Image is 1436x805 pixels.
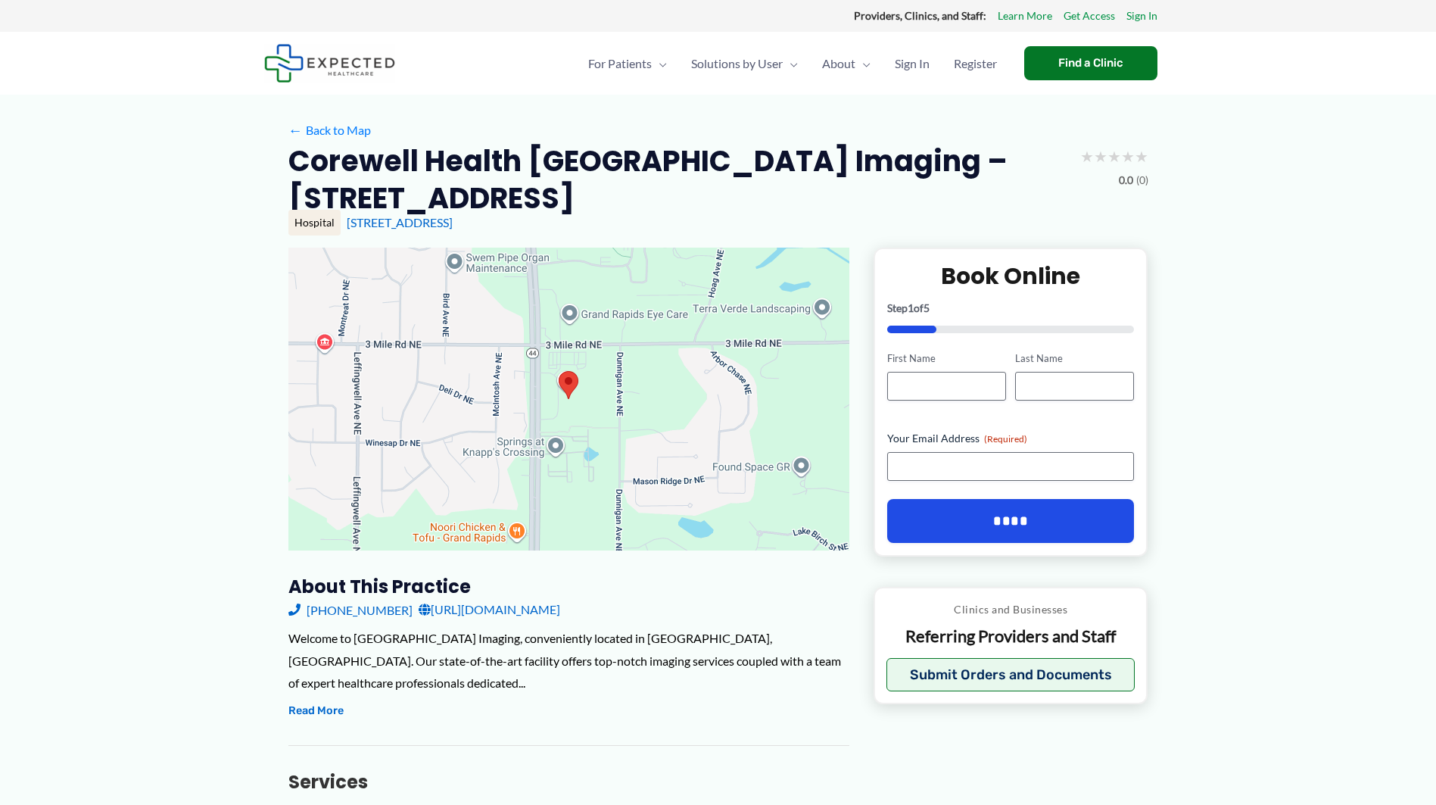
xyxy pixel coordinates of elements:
span: For Patients [588,37,652,90]
span: Sign In [895,37,930,90]
span: ← [288,123,303,137]
h2: Book Online [887,261,1135,291]
label: Last Name [1015,351,1134,366]
span: ★ [1107,142,1121,170]
div: Hospital [288,210,341,236]
p: Referring Providers and Staff [886,626,1135,647]
a: Sign In [883,37,942,90]
span: Menu Toggle [855,37,871,90]
a: Solutions by UserMenu Toggle [679,37,810,90]
a: Get Access [1064,6,1115,26]
span: 0.0 [1119,170,1133,190]
span: Menu Toggle [783,37,798,90]
label: First Name [887,351,1006,366]
a: AboutMenu Toggle [810,37,883,90]
a: Find a Clinic [1024,46,1157,80]
span: 1 [908,301,914,314]
nav: Primary Site Navigation [576,37,1009,90]
h3: Services [288,770,849,794]
p: Clinics and Businesses [886,600,1135,619]
span: (Required) [984,433,1027,445]
a: [URL][DOMAIN_NAME] [419,598,560,621]
button: Submit Orders and Documents [886,658,1135,691]
a: [PHONE_NUMBER] [288,598,413,621]
a: ←Back to Map [288,119,371,142]
label: Your Email Address [887,431,1135,446]
a: For PatientsMenu Toggle [576,37,679,90]
span: Register [954,37,997,90]
p: Step of [887,303,1135,314]
span: Solutions by User [691,37,783,90]
img: Expected Healthcare Logo - side, dark font, small [264,44,395,83]
span: Menu Toggle [652,37,667,90]
span: (0) [1136,170,1148,190]
span: 5 [924,301,930,314]
a: [STREET_ADDRESS] [347,215,453,229]
a: Sign In [1126,6,1157,26]
span: About [822,37,855,90]
button: Read More [288,702,344,720]
div: Welcome to [GEOGRAPHIC_DATA] Imaging, conveniently located in [GEOGRAPHIC_DATA], [GEOGRAPHIC_DATA... [288,627,849,694]
span: ★ [1135,142,1148,170]
span: ★ [1080,142,1094,170]
span: ★ [1094,142,1107,170]
a: Learn More [998,6,1052,26]
h2: Corewell Health [GEOGRAPHIC_DATA] Imaging – [STREET_ADDRESS] [288,142,1068,217]
a: Register [942,37,1009,90]
h3: About this practice [288,575,849,598]
span: ★ [1121,142,1135,170]
strong: Providers, Clinics, and Staff: [854,9,986,22]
